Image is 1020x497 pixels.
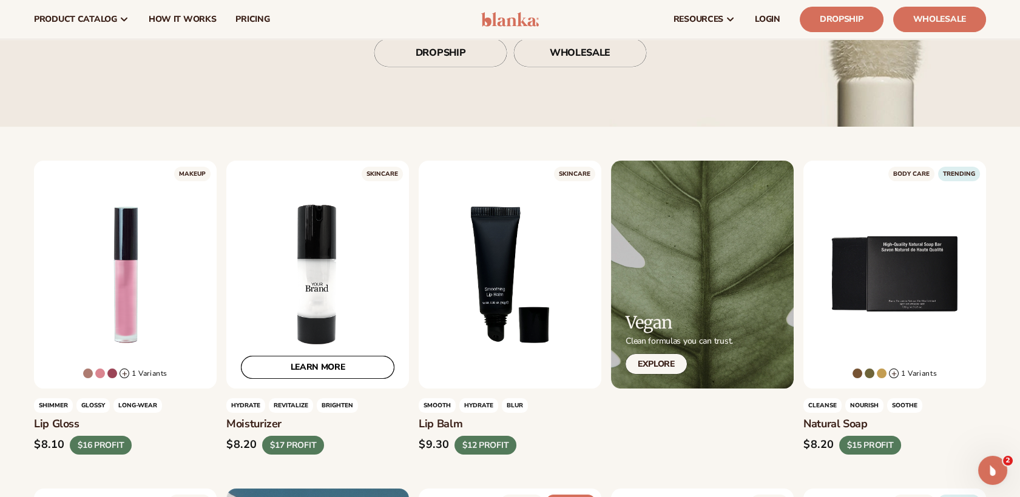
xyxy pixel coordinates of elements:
span: SMOOTH [419,398,456,413]
div: $8.20 [226,439,257,452]
span: Cleanse [803,398,842,413]
h2: Vegan [626,313,733,332]
a: Explore [626,354,687,374]
h3: Lip Gloss [34,418,217,431]
a: Dropship [800,7,883,32]
div: $9.30 [419,439,450,452]
span: pricing [235,15,269,24]
span: BRIGHTEN [317,398,358,413]
span: LOGIN [755,15,780,24]
span: HYDRATE [226,398,265,413]
p: Clean formulas you can trust. [626,336,733,347]
div: $8.20 [803,439,834,452]
div: $15 PROFIT [839,436,901,455]
span: LONG-WEAR [113,398,162,413]
span: BLUR [502,398,528,413]
span: resources [674,15,723,24]
span: HYDRATE [459,398,498,413]
a: Wholesale [893,7,986,32]
span: 2 [1003,456,1013,465]
span: GLOSSY [76,398,110,413]
div: $12 PROFIT [454,436,516,455]
div: $16 PROFIT [70,436,132,455]
span: Shimmer [34,398,73,413]
iframe: Intercom live chat [978,456,1007,485]
img: logo [481,12,539,27]
h3: Natural Soap [803,418,986,431]
a: WHOLESALE [513,38,647,67]
div: $8.10 [34,439,65,452]
h3: Moisturizer [226,418,409,431]
h3: Lip Balm [419,418,601,431]
span: SOOTHE [887,398,922,413]
span: REVITALIZE [269,398,313,413]
div: $17 PROFIT [262,436,324,455]
a: DROPSHIP [374,38,507,67]
span: NOURISH [845,398,883,413]
a: LEARN MORE [241,356,394,379]
span: product catalog [34,15,117,24]
span: How It Works [149,15,217,24]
